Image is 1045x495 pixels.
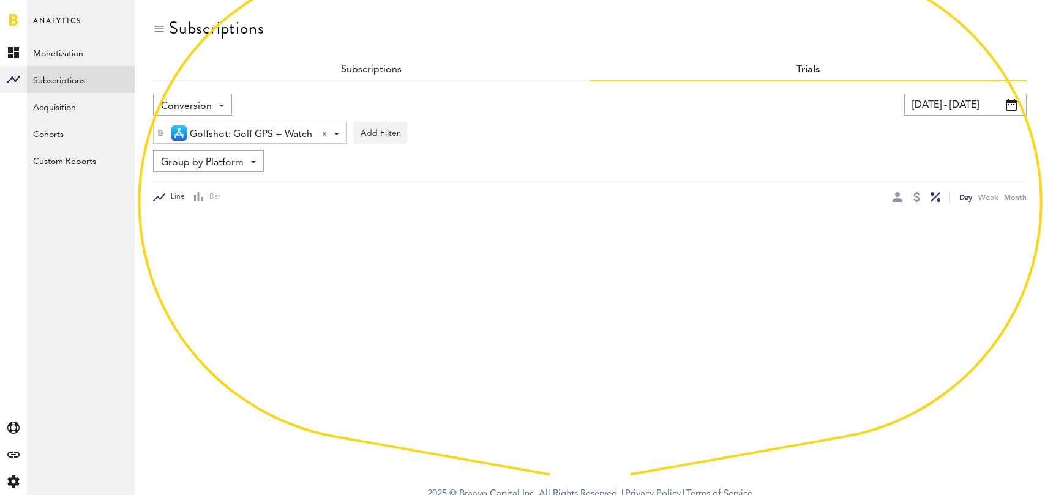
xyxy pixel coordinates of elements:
[959,191,972,204] div: Day
[341,65,402,75] a: Subscriptions
[322,132,327,136] div: Clear
[154,122,167,143] div: Delete
[978,191,998,204] div: Week
[157,128,164,137] img: trash_awesome_blue.svg
[27,147,135,174] a: Custom Reports
[33,13,81,39] span: Analytics
[161,96,212,117] span: Conversion
[171,125,187,141] img: 21.png
[353,122,407,144] button: Add Filter
[27,120,135,147] a: Cohorts
[1004,191,1027,204] div: Month
[161,152,244,173] span: Group by Platform
[169,18,264,38] div: Subscriptions
[204,192,220,203] span: Bar
[27,39,135,66] a: Monetization
[190,124,312,145] span: Golfshot: Golf GPS + Watch
[165,192,185,203] span: Line
[27,93,135,120] a: Acquisition
[27,66,135,93] a: Subscriptions
[796,65,820,75] a: Trials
